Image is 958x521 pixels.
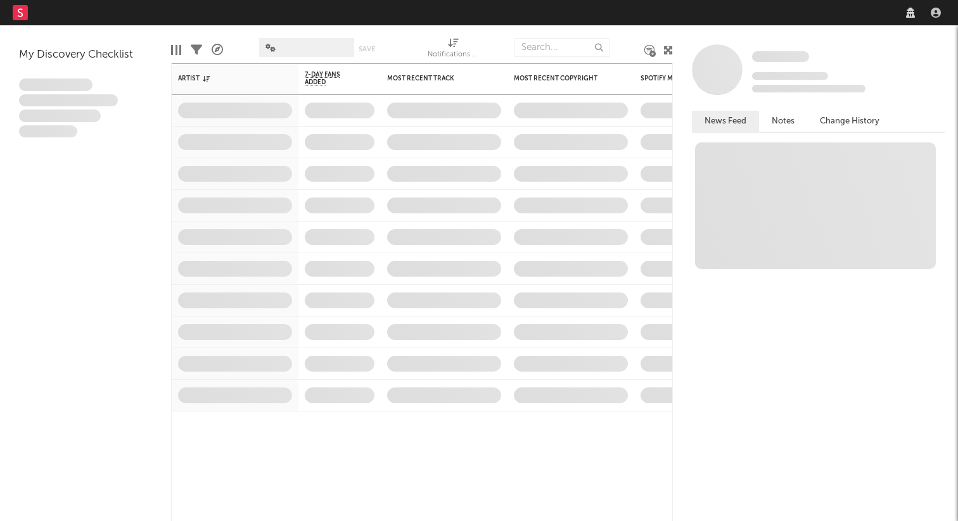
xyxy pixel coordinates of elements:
input: Search... [514,38,610,57]
div: Edit Columns [171,32,181,68]
div: Filters [191,32,202,68]
span: Aliquam viverra [19,125,77,138]
button: Notes [759,111,807,132]
div: Artist [178,75,273,82]
div: My Discovery Checklist [19,47,152,63]
button: Save [359,46,375,53]
button: Change History [807,111,892,132]
span: 7-Day Fans Added [305,71,355,86]
a: Some Artist [752,51,809,63]
span: Tracking Since: [DATE] [752,72,828,80]
span: 0 fans last week [752,85,865,92]
div: Notifications (Artist) [428,47,478,63]
span: Praesent ac interdum [19,110,101,122]
div: A&R Pipeline [212,32,223,68]
div: Most Recent Track [387,75,482,82]
div: Spotify Monthly Listeners [641,75,736,82]
div: Most Recent Copyright [514,75,609,82]
span: Some Artist [752,51,809,62]
span: Lorem ipsum dolor [19,78,93,91]
div: Notifications (Artist) [428,32,478,68]
span: Integer aliquet in purus et [19,94,118,107]
button: News Feed [692,111,759,132]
